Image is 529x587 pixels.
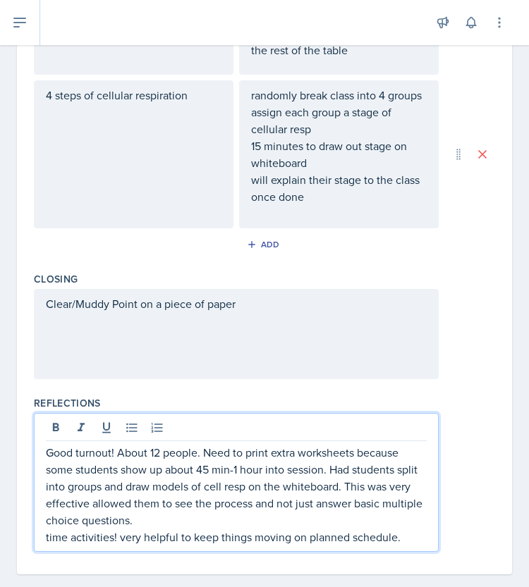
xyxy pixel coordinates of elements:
[46,295,427,312] p: Clear/Muddy Point on a piece of paper
[251,171,427,205] p: will explain their stage to the class once done
[251,104,427,137] p: assign each group a stage of cellular resp
[46,529,427,545] p: time activities! very helpful to keep things moving on planned schedule.
[242,234,288,255] button: Add
[250,239,280,250] div: Add
[251,137,427,171] p: 15 minutes to draw out stage on whiteboard
[46,444,427,529] p: Good turnout! About 12 people. Need to print extra worksheets because some students show up about...
[34,272,78,286] label: Closing
[34,396,101,410] label: Reflections
[251,87,427,104] p: randomly break class into 4 groups
[46,87,221,104] p: 4 steps of cellular respiration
